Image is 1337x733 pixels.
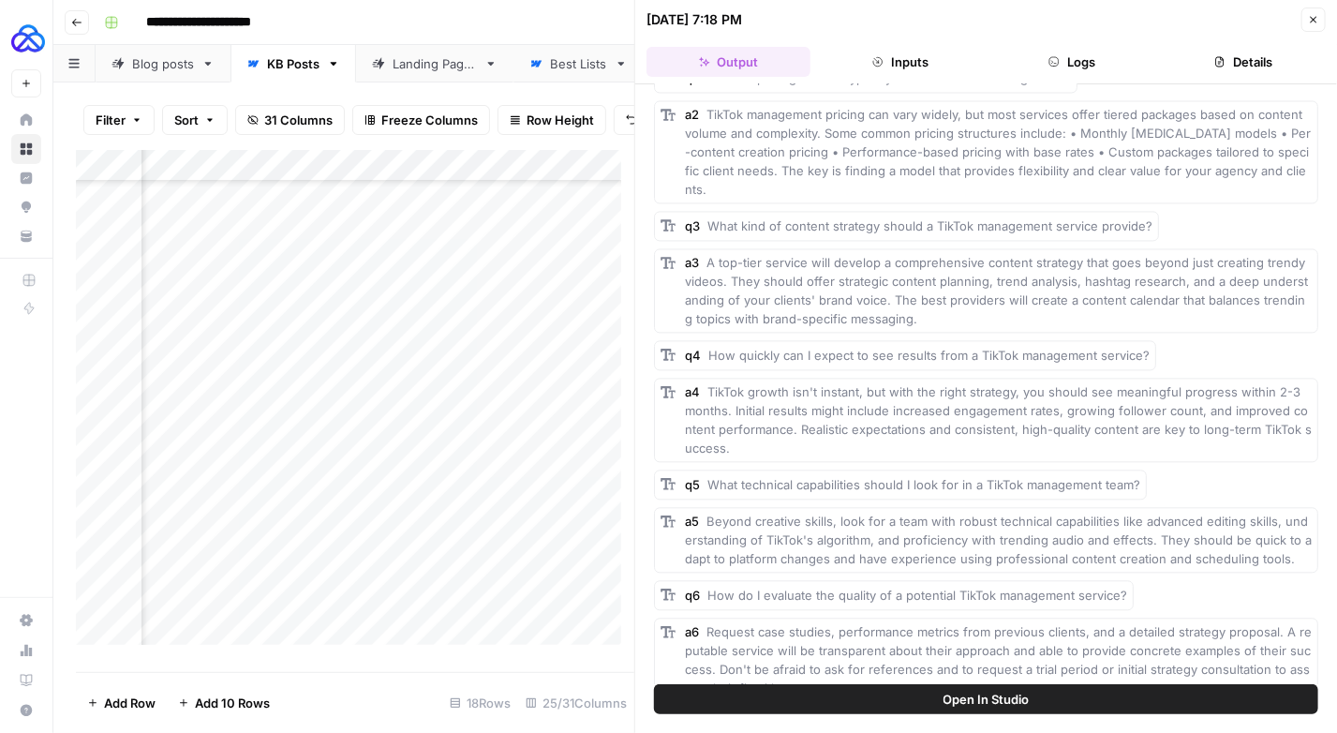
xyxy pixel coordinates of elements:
button: Filter [83,105,155,135]
div: 18 Rows [442,688,518,718]
span: Request case studies, performance metrics from previous clients, and a detailed strategy proposal... [685,624,1312,696]
div: Best Lists [550,54,607,73]
div: KB Posts [267,54,319,73]
span: TikTok management pricing can vary widely, but most services offer tiered packages based on conte... [685,107,1311,197]
span: Add Row [104,694,156,712]
button: Open In Studio [654,684,1318,714]
div: Landing Pages [393,54,477,73]
a: Home [11,105,41,135]
a: Usage [11,636,41,666]
span: q3 [685,218,700,233]
span: Freeze Columns [381,111,478,129]
span: Filter [96,111,126,129]
button: Add 10 Rows [167,688,281,718]
span: 31 Columns [264,111,333,129]
div: 25/31 Columns [518,688,634,718]
span: a6 [685,624,699,639]
span: Beyond creative skills, look for a team with robust technical capabilities like advanced editing ... [685,514,1312,566]
a: Learning Hub [11,666,41,696]
a: Your Data [11,221,41,251]
span: a5 [685,514,699,529]
span: a3 [685,255,699,270]
span: Open In Studio [943,690,1030,709]
span: a2 [685,107,699,122]
span: Add 10 Rows [195,694,270,712]
div: [DATE] 7:18 PM [646,10,742,29]
button: Details [1162,47,1326,77]
span: a4 [685,384,700,399]
button: 31 Columns [235,105,345,135]
a: Browse [11,134,41,164]
span: q5 [685,477,700,492]
a: Opportunities [11,192,41,222]
span: TikTok growth isn't instant, but with the right strategy, you should see meaningful progress with... [685,384,1312,456]
span: Sort [174,111,199,129]
span: Row Height [527,111,594,129]
a: Settings [11,606,41,636]
a: KB Posts [230,45,356,82]
button: Workspace: AUQ [11,15,41,62]
button: Sort [162,105,228,135]
button: Help + Support [11,696,41,726]
button: Freeze Columns [352,105,490,135]
button: Output [646,47,810,77]
button: Inputs [818,47,982,77]
span: How do I evaluate the quality of a potential TikTok management service? [707,588,1127,603]
a: Best Lists [513,45,644,82]
a: Blog posts [96,45,230,82]
button: Add Row [76,688,167,718]
span: q4 [685,348,701,363]
a: Insights [11,163,41,193]
button: Row Height [498,105,606,135]
span: What kind of content strategy should a TikTok management service provide? [707,218,1152,233]
a: Landing Pages [356,45,513,82]
span: q6 [685,588,700,603]
button: Logs [990,47,1154,77]
span: What technical capabilities should I look for in a TikTok management team? [707,477,1140,492]
span: A top-tier service will develop a comprehensive content strategy that goes beyond just creating t... [685,255,1309,326]
span: How quickly can I expect to see results from a TikTok management service? [708,348,1150,363]
img: AUQ Logo [11,22,45,55]
div: Blog posts [132,54,194,73]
